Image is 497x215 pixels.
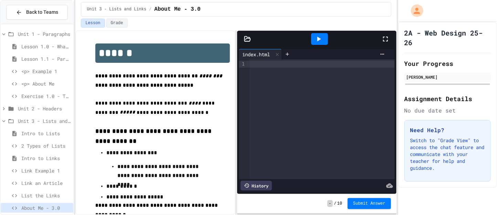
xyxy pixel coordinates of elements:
span: Link an Article [21,179,71,187]
div: [PERSON_NAME] [406,74,489,80]
span: Unit 2 - Headers [18,105,71,112]
span: <p> Example 1 [21,68,71,75]
div: History [241,181,272,190]
span: / [149,7,151,12]
span: Back to Teams [26,9,58,16]
h2: Your Progress [404,59,491,68]
span: - [327,200,332,207]
button: Submit Answer [348,198,391,209]
span: 2 Types of Lists [21,142,71,149]
div: index.html [239,49,282,59]
span: Unit 1 - Paragraphs [18,30,71,38]
div: My Account [404,3,425,19]
span: Link Example 1 [21,167,71,174]
span: Intro to Lists [21,130,71,137]
button: Back to Teams [6,5,68,20]
h2: Assignment Details [404,94,491,104]
span: Lesson 1.1 - Paragraphs [21,55,71,62]
span: 10 [337,201,342,206]
div: 1 [239,61,246,68]
span: Unit 3 - Lists and Links [18,117,71,125]
div: index.html [239,51,273,58]
span: Exercise 1.0 - Two Truths and a Lie [21,92,71,100]
span: List the Links [21,192,71,199]
span: Intro to Links [21,155,71,162]
span: About Me - 3.0 [154,5,200,13]
span: <p> About Me [21,80,71,87]
span: Unit 3 - Lists and Links [87,7,146,12]
div: No due date set [404,106,491,115]
span: / [334,201,337,206]
button: Grade [106,19,128,28]
button: Lesson [81,19,105,28]
span: Submit Answer [353,201,385,206]
p: Switch to "Grade View" to access the chat feature and communicate with your teacher for help and ... [410,137,485,172]
h1: 2A - Web Design 25-26 [404,28,491,47]
h3: Need Help? [410,126,485,134]
span: About Me - 3.0 [21,204,71,212]
span: Lesson 1.0 - What is HTML? [21,43,71,50]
